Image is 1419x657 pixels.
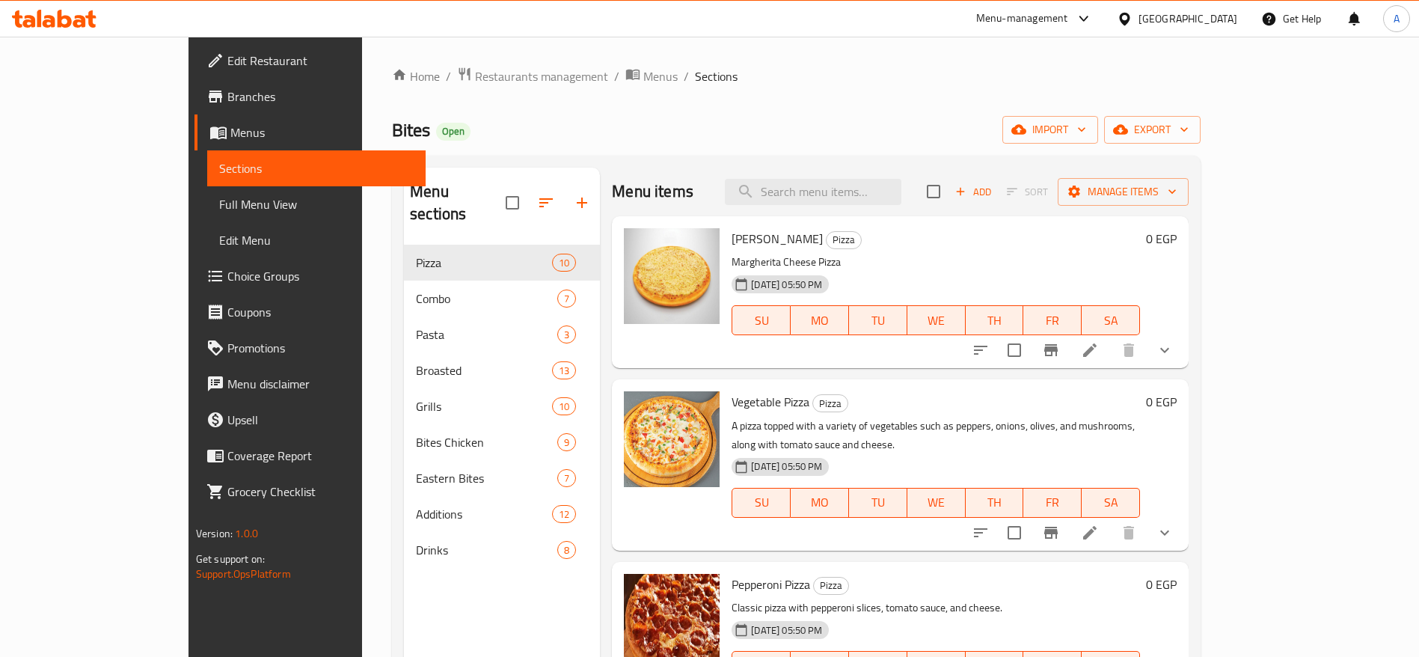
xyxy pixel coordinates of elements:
span: Branches [227,88,414,106]
p: Margherita Cheese Pizza [732,253,1140,272]
div: Bites Chicken9 [404,424,600,460]
span: Coupons [227,303,414,321]
div: items [557,541,576,559]
span: Promotions [227,339,414,357]
span: Manage items [1070,183,1177,201]
span: Broasted [416,361,552,379]
div: [GEOGRAPHIC_DATA] [1138,10,1237,27]
div: Pizza10 [404,245,600,281]
span: FR [1029,310,1076,331]
span: [PERSON_NAME] [732,227,823,250]
span: Open [436,125,471,138]
h2: Menu sections [410,180,506,225]
div: items [557,290,576,308]
button: Branch-specific-item [1033,515,1069,551]
span: Upsell [227,411,414,429]
div: Pizza [812,394,848,412]
span: Pepperoni Pizza [732,573,810,596]
span: Add [953,183,993,201]
span: SU [738,310,785,331]
button: TU [849,305,907,335]
span: Pizza [814,577,848,594]
button: SA [1082,305,1140,335]
span: 7 [558,471,575,486]
span: A [1394,10,1400,27]
a: Grocery Checklist [194,474,426,510]
span: export [1116,120,1189,139]
div: Grills10 [404,388,600,424]
a: Edit menu item [1081,341,1099,359]
span: Restaurants management [475,67,608,85]
span: 10 [553,400,575,414]
li: / [684,67,689,85]
span: 12 [553,507,575,522]
a: Coverage Report [194,438,426,474]
a: Coupons [194,294,426,330]
button: Manage items [1058,178,1189,206]
span: SA [1088,492,1134,513]
span: TU [855,310,901,331]
button: WE [907,488,966,518]
span: Select to update [999,517,1030,548]
a: Edit menu item [1081,524,1099,542]
span: Version: [196,524,233,543]
span: Pizza [416,254,552,272]
span: Select section [918,176,949,207]
button: sort-choices [963,332,999,368]
a: Restaurants management [457,67,608,86]
p: A pizza topped with a variety of vegetables such as peppers, onions, olives, and mushrooms, along... [732,417,1140,454]
li: / [614,67,619,85]
span: Eastern Bites [416,469,557,487]
button: FR [1023,488,1082,518]
span: Menu disclaimer [227,375,414,393]
span: WE [913,310,960,331]
a: Menus [194,114,426,150]
a: Branches [194,79,426,114]
span: 8 [558,543,575,557]
span: import [1014,120,1086,139]
img: Margherita Pizza [624,228,720,324]
a: Sections [207,150,426,186]
div: items [552,505,576,523]
span: Combo [416,290,557,308]
span: 13 [553,364,575,378]
span: Select to update [999,334,1030,366]
span: Pasta [416,326,557,343]
button: export [1104,116,1201,144]
button: SU [732,305,791,335]
a: Full Menu View [207,186,426,222]
div: items [552,361,576,379]
span: FR [1029,492,1076,513]
span: 10 [553,256,575,270]
a: Edit Menu [207,222,426,258]
div: Menu-management [976,10,1068,28]
div: Pasta3 [404,317,600,352]
span: Vegetable Pizza [732,391,809,413]
span: Sections [219,159,414,177]
button: delete [1111,332,1147,368]
div: Drinks8 [404,532,600,568]
nav: Menu sections [404,239,600,574]
svg: Show Choices [1156,341,1174,359]
span: WE [913,492,960,513]
span: SA [1088,310,1134,331]
button: TH [966,488,1024,518]
img: Vegetable Pizza [624,391,720,487]
span: Select all sections [497,187,528,219]
span: Sort sections [528,185,564,221]
div: items [557,469,576,487]
span: 7 [558,292,575,306]
span: 1.0.0 [235,524,258,543]
span: Full Menu View [219,195,414,213]
h2: Menu items [612,180,693,203]
span: Add item [949,180,997,204]
svg: Show Choices [1156,524,1174,542]
span: Menus [643,67,678,85]
span: TH [972,492,1018,513]
div: Combo7 [404,281,600,317]
p: Classic pizza with pepperoni slices, tomato sauce, and cheese. [732,599,1140,617]
span: Pizza [827,231,861,248]
button: sort-choices [963,515,999,551]
span: Sections [695,67,738,85]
